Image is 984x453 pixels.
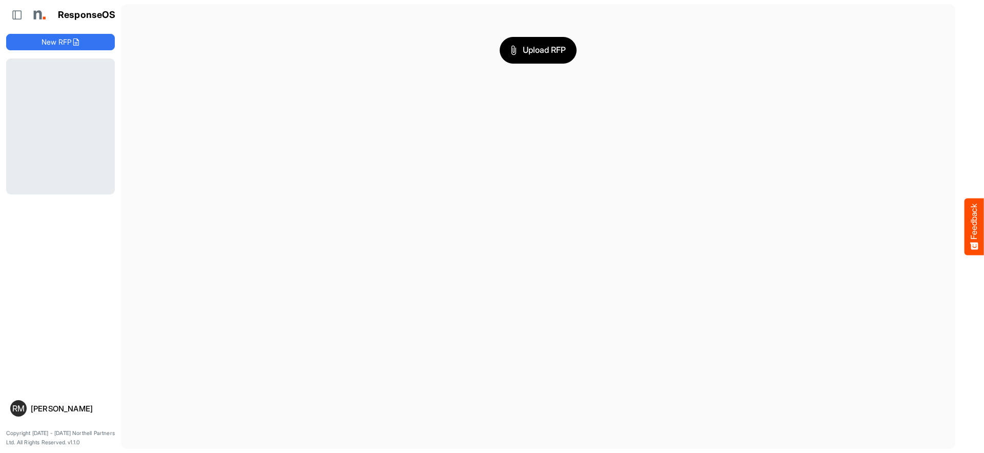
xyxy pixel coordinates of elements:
[500,37,577,64] button: Upload RFP
[510,44,566,57] span: Upload RFP
[965,198,984,255] button: Feedback
[31,405,111,412] div: [PERSON_NAME]
[6,34,115,50] button: New RFP
[12,404,25,412] span: RM
[58,10,116,21] h1: ResponseOS
[6,58,115,194] div: Loading...
[28,5,49,25] img: Northell
[6,429,115,447] p: Copyright [DATE] - [DATE] Northell Partners Ltd. All Rights Reserved. v1.1.0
